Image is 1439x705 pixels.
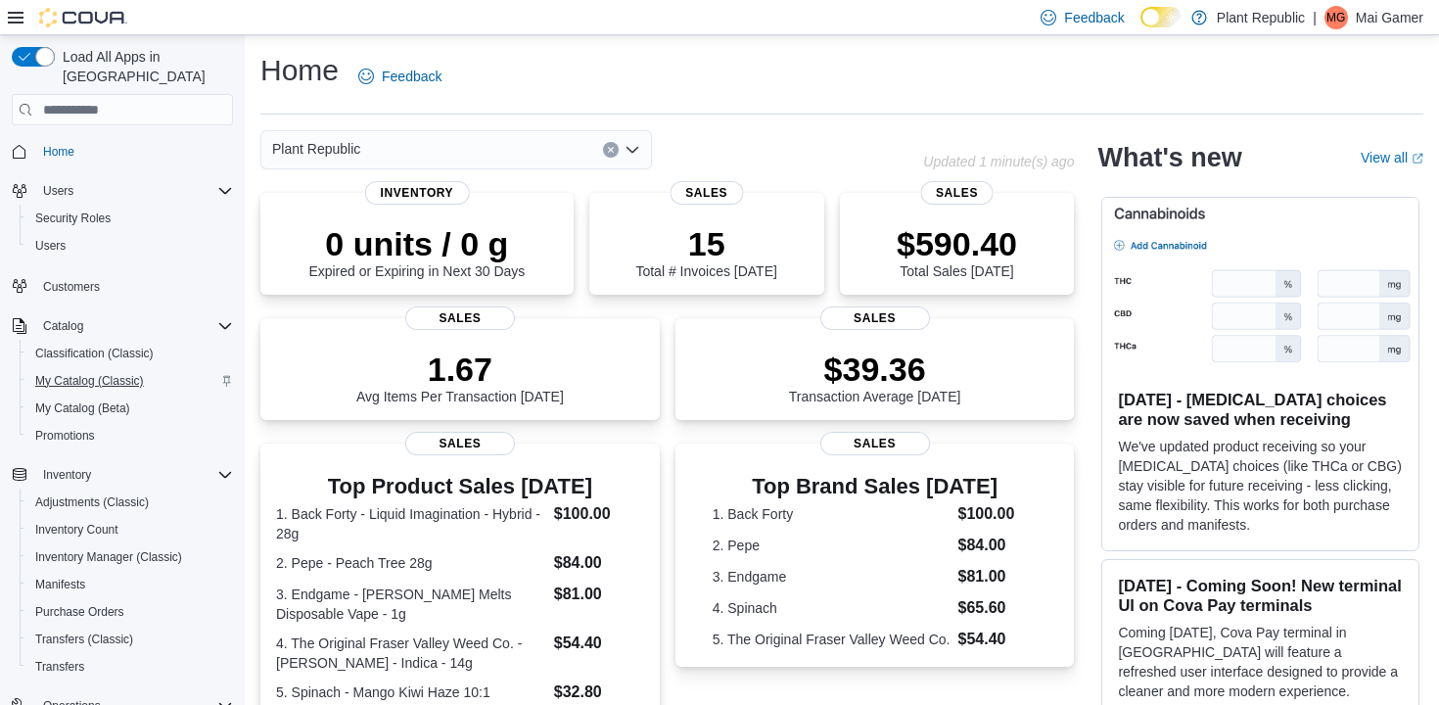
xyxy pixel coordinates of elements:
button: Inventory [35,463,99,487]
span: Sales [820,306,930,330]
span: Inventory Count [27,518,233,541]
div: Total # Invoices [DATE] [635,224,776,279]
button: Inventory [4,461,241,489]
span: Home [43,144,74,160]
a: Customers [35,275,108,299]
a: Transfers (Classic) [27,628,141,651]
dd: $84.00 [554,551,644,575]
p: We've updated product receiving so your [MEDICAL_DATA] choices (like THCa or CBG) stay visible fo... [1118,437,1403,535]
dd: $84.00 [957,534,1037,557]
h3: [DATE] - [MEDICAL_DATA] choices are now saved when receiving [1118,390,1403,429]
div: Mai Gamer [1324,6,1348,29]
span: Purchase Orders [27,600,233,624]
span: Inventory [35,463,233,487]
a: Home [35,140,82,164]
dd: $54.40 [957,628,1037,651]
span: Feedback [382,67,441,86]
dt: 2. Pepe [713,536,951,555]
div: Total Sales [DATE] [897,224,1017,279]
span: Classification (Classic) [27,342,233,365]
p: 1.67 [356,350,564,389]
dd: $100.00 [554,502,644,526]
span: My Catalog (Classic) [27,369,233,393]
span: Transfers [35,659,84,675]
svg: External link [1412,153,1423,164]
dt: 3. Endgame [713,567,951,587]
button: Transfers (Classic) [20,626,241,653]
span: Security Roles [27,207,233,230]
button: Purchase Orders [20,598,241,626]
p: Mai Gamer [1356,6,1423,29]
a: My Catalog (Classic) [27,369,152,393]
button: My Catalog (Beta) [20,395,241,422]
span: Promotions [27,424,233,447]
span: Manifests [27,573,233,596]
dd: $100.00 [957,502,1037,526]
p: 0 units / 0 g [308,224,525,263]
dd: $54.40 [554,632,644,655]
span: Sales [920,181,994,205]
button: Customers [4,271,241,300]
a: Users [27,234,73,258]
a: Security Roles [27,207,118,230]
a: Inventory Count [27,518,126,541]
p: Coming [DATE], Cova Pay terminal in [GEOGRAPHIC_DATA] will feature a refreshed user interface des... [1118,623,1403,701]
button: Classification (Classic) [20,340,241,367]
button: Clear input [603,142,619,158]
dt: 1. Back Forty [713,504,951,524]
span: Adjustments (Classic) [27,491,233,514]
button: Promotions [20,422,241,449]
dt: 2. Pepe - Peach Tree 28g [276,553,546,573]
button: Catalog [35,314,91,338]
span: Adjustments (Classic) [35,494,149,510]
button: Home [4,137,241,165]
a: Adjustments (Classic) [27,491,157,514]
span: Sales [820,432,930,455]
p: $39.36 [789,350,961,389]
input: Dark Mode [1140,7,1182,27]
button: Catalog [4,312,241,340]
a: Transfers [27,655,92,679]
span: MG [1326,6,1345,29]
span: Sales [405,306,515,330]
a: Purchase Orders [27,600,132,624]
a: My Catalog (Beta) [27,397,138,420]
span: Customers [43,279,100,295]
a: Inventory Manager (Classic) [27,545,190,569]
button: Inventory Count [20,516,241,543]
button: Adjustments (Classic) [20,489,241,516]
dt: 3. Endgame - [PERSON_NAME] Melts Disposable Vape - 1g [276,585,546,624]
dd: $81.00 [554,583,644,606]
button: Open list of options [625,142,640,158]
button: Users [20,232,241,259]
span: Transfers (Classic) [27,628,233,651]
h3: Top Product Sales [DATE] [276,475,644,498]
h2: What's new [1097,142,1241,173]
p: Updated 1 minute(s) ago [923,154,1074,169]
dd: $32.80 [554,681,644,704]
span: Inventory [43,467,91,483]
a: Feedback [350,57,449,96]
span: Purchase Orders [35,604,124,620]
span: Users [35,179,233,203]
span: Dark Mode [1140,27,1141,28]
span: Load All Apps in [GEOGRAPHIC_DATA] [55,47,233,86]
p: $590.40 [897,224,1017,263]
span: Transfers (Classic) [35,632,133,647]
dd: $81.00 [957,565,1037,588]
p: 15 [635,224,776,263]
span: Transfers [27,655,233,679]
dt: 5. The Original Fraser Valley Weed Co. [713,630,951,649]
span: Users [43,183,73,199]
button: Transfers [20,653,241,681]
dt: 1. Back Forty - Liquid Imagination - Hybrid - 28g [276,504,546,543]
span: Manifests [35,577,85,592]
h1: Home [260,51,339,90]
span: Feedback [1064,8,1124,27]
button: Security Roles [20,205,241,232]
span: Customers [35,273,233,298]
span: Inventory [365,181,470,205]
img: Cova [39,8,127,27]
button: Users [4,177,241,205]
span: Inventory Manager (Classic) [27,545,233,569]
